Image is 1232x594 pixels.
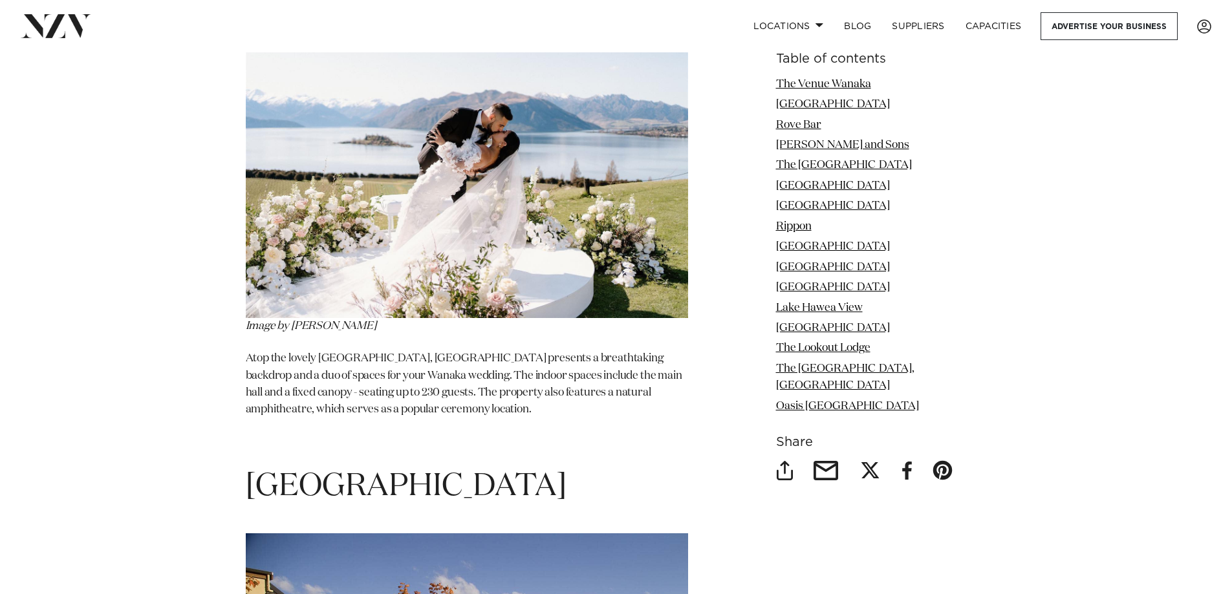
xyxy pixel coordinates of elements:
a: The [GEOGRAPHIC_DATA], [GEOGRAPHIC_DATA] [776,363,914,391]
a: Locations [743,12,834,40]
a: Rove Bar [776,120,821,131]
span: [GEOGRAPHIC_DATA] [246,471,567,502]
p: Atop the lovely [GEOGRAPHIC_DATA], [GEOGRAPHIC_DATA] presents a breathtaking backdrop and a duo o... [246,350,688,418]
a: [GEOGRAPHIC_DATA] [776,323,890,334]
a: Lake Hawea View [776,302,863,313]
a: BLOG [834,12,881,40]
a: Advertise your business [1041,12,1178,40]
a: [GEOGRAPHIC_DATA] [776,242,890,253]
a: The Venue Wanaka [776,79,871,90]
h6: Share [776,436,987,449]
a: Capacities [955,12,1032,40]
img: nzv-logo.png [21,14,91,37]
a: Rippon [776,221,812,232]
a: The [GEOGRAPHIC_DATA] [776,160,912,171]
a: [GEOGRAPHIC_DATA] [776,262,890,273]
a: The Lookout Lodge [776,343,870,354]
a: Oasis [GEOGRAPHIC_DATA] [776,401,919,412]
a: [GEOGRAPHIC_DATA] [776,99,890,110]
em: Image by [PERSON_NAME] [246,321,376,332]
a: SUPPLIERS [881,12,955,40]
h6: Table of contents [776,52,987,66]
a: [PERSON_NAME] and Sons [776,140,909,151]
a: [GEOGRAPHIC_DATA] [776,201,890,212]
a: [GEOGRAPHIC_DATA] [776,180,890,191]
a: [GEOGRAPHIC_DATA] [776,282,890,293]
